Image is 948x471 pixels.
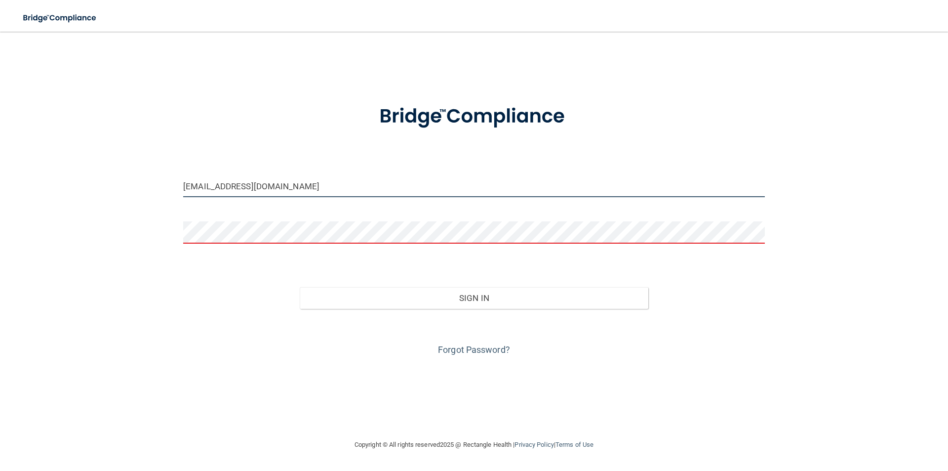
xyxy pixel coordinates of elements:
[15,8,106,28] img: bridge_compliance_login_screen.278c3ca4.svg
[300,287,649,309] button: Sign In
[183,175,765,197] input: Email
[438,344,510,355] a: Forgot Password?
[555,441,593,448] a: Terms of Use
[359,91,589,142] img: bridge_compliance_login_screen.278c3ca4.svg
[514,441,553,448] a: Privacy Policy
[294,429,654,461] div: Copyright © All rights reserved 2025 @ Rectangle Health | |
